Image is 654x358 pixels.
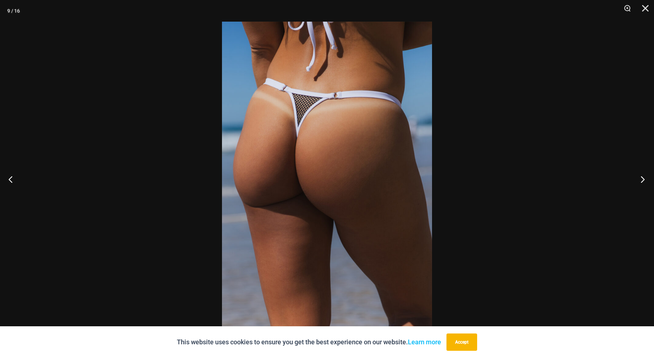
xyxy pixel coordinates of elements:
button: Accept [446,333,477,351]
div: 9 / 16 [7,5,20,16]
button: Next [627,161,654,197]
p: This website uses cookies to ensure you get the best experience on our website. [177,337,441,348]
a: Learn more [408,338,441,346]
img: Tradewinds Ink and Ivory 469 Thong 02 [222,22,432,336]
